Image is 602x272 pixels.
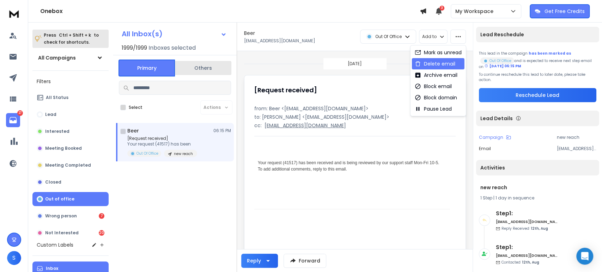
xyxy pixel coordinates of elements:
p: Your request (41517) has been received and is being reviewed by our support staff Mon-Fri 10-5. [258,160,446,166]
div: Block domain [415,94,457,101]
p: My Workspace [455,8,496,15]
img: logo [7,7,21,20]
p: Closed [45,179,61,185]
button: Primary [118,60,175,76]
span: Ctrl + Shift + k [58,31,92,39]
h1: Beer [127,127,139,134]
div: Activities [476,160,599,175]
p: Email [479,146,491,152]
div: 20 [99,230,104,236]
span: 12th, Aug [531,226,548,231]
button: Others [175,60,231,76]
p: 27 [17,110,23,116]
h1: Onebox [40,7,420,16]
h3: Custom Labels [37,241,73,248]
h1: Beer [244,30,255,37]
h6: [EMAIL_ADDRESS][DOMAIN_NAME] [496,253,558,258]
span: 1999 / 1999 [122,44,147,52]
h3: Filters [32,76,109,86]
p: [DATE] [348,61,362,67]
h1: All Inbox(s) [122,30,163,37]
p: [EMAIL_ADDRESS][DOMAIN_NAME] [264,122,346,129]
p: Wrong person [45,213,77,219]
p: Your request (41517) has been [127,141,197,147]
p: new reach [557,135,596,140]
p: Out Of Office [136,151,158,156]
p: new reach [174,151,193,156]
p: Interested [45,129,69,134]
h1: new reach [480,184,595,191]
p: Campaign [479,135,503,140]
div: 7 [99,213,104,219]
div: Reply [247,257,261,264]
span: 3 [439,6,444,11]
p: Not Interested [45,230,79,236]
div: This lead in the campaign and is expected to receive next step email on [479,51,596,69]
span: 1 Step [480,195,492,201]
button: Forward [284,254,326,268]
p: Inbox [46,266,58,271]
p: Out of office [45,196,74,202]
p: 06:15 PM [213,128,231,134]
h6: [EMAIL_ADDRESS][DOMAIN_NAME] [496,219,558,224]
p: Get Free Credits [545,8,585,15]
p: Lead Reschedule [480,31,524,38]
p: Out Of Office [375,34,402,39]
p: Meeting Completed [45,162,91,168]
p: Meeting Booked [45,146,82,151]
h1: All Campaigns [38,54,76,61]
p: Reply Received [501,226,548,231]
h6: Step 1 : [496,209,558,218]
p: cc: [254,122,262,129]
button: Reschedule Lead [479,88,596,102]
p: Contacted [501,260,539,265]
div: Open Intercom Messenger [576,248,593,265]
span: S [7,251,21,265]
p: from: Beer <[EMAIL_ADDRESS][DOMAIN_NAME]> [254,105,456,112]
p: to: [PERSON_NAME] <[EMAIL_ADDRESS][DOMAIN_NAME]> [254,113,456,120]
span: 12th, Aug [522,260,539,265]
p: Out Of Office [489,58,511,63]
h6: Step 1 : [496,243,558,252]
h3: Inboxes selected [148,44,196,52]
div: Delete email [415,60,455,67]
p: Add to [422,34,437,39]
div: Archive email [415,72,457,79]
p: Press to check for shortcuts. [44,32,99,46]
div: Block email [415,83,452,90]
p: To add additional comments, reply to this email. [258,166,446,172]
p: Lead Details [480,115,513,122]
p: [Request received] [127,136,197,141]
div: Mark as unread [415,49,462,56]
span: [24J4NM-2NE99] [254,242,302,251]
p: [EMAIL_ADDRESS][DOMAIN_NAME] [244,38,315,44]
h1: [Request received] [254,85,317,95]
span: 1 day in sequence [495,195,534,201]
p: All Status [46,95,68,100]
div: Pause Lead [415,105,452,112]
p: Lead [45,112,56,117]
p: To continue reschedule this lead to later date, please take action. [479,72,596,82]
p: [EMAIL_ADDRESS][DOMAIN_NAME] [557,146,596,152]
div: | [480,195,595,201]
label: Select [129,105,142,110]
span: has been marked as [529,51,571,56]
div: [DATE] 06:15 PM [485,63,521,69]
